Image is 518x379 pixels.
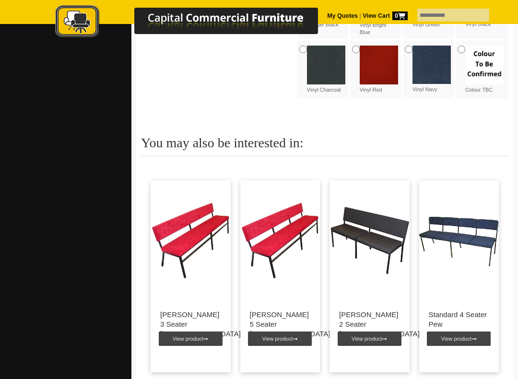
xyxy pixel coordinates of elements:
[240,180,320,300] img: James 5 Seater Church Pew
[29,5,365,43] a: Capital Commercial Furniture Logo
[465,46,504,94] label: Colour TBC
[141,136,508,156] h2: You may also be interested in:
[419,180,499,300] img: Standard 4 Seater Pew
[159,332,223,346] a: View product
[412,46,451,93] label: Vinyl Navy
[160,310,221,348] p: [PERSON_NAME] 3 Seater [DEMOGRAPHIC_DATA] Pew
[427,332,491,346] a: View product
[361,12,408,19] a: View Cart0
[307,46,345,84] img: Vinyl Charcoal
[363,12,408,19] strong: View Cart
[360,46,398,84] img: Vinyl Red
[330,180,410,300] img: Joshua 2 Seater Church Pew
[151,180,231,300] img: James 3 Seater Church Pew
[29,5,365,40] img: Capital Commercial Furniture Logo
[307,46,345,94] label: Vinyl Charcoal
[339,310,400,348] p: [PERSON_NAME] 2 Seater [DEMOGRAPHIC_DATA] Pew
[412,46,451,83] img: Vinyl Navy
[465,46,504,84] img: Colour TBC
[429,310,490,329] p: Standard 4 Seater Pew
[360,46,398,94] label: Vinyl Red
[248,332,312,346] a: View product
[392,12,408,20] span: 0
[250,310,311,348] p: [PERSON_NAME] 5 Seater [DEMOGRAPHIC_DATA] Pew
[338,332,401,346] a: View product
